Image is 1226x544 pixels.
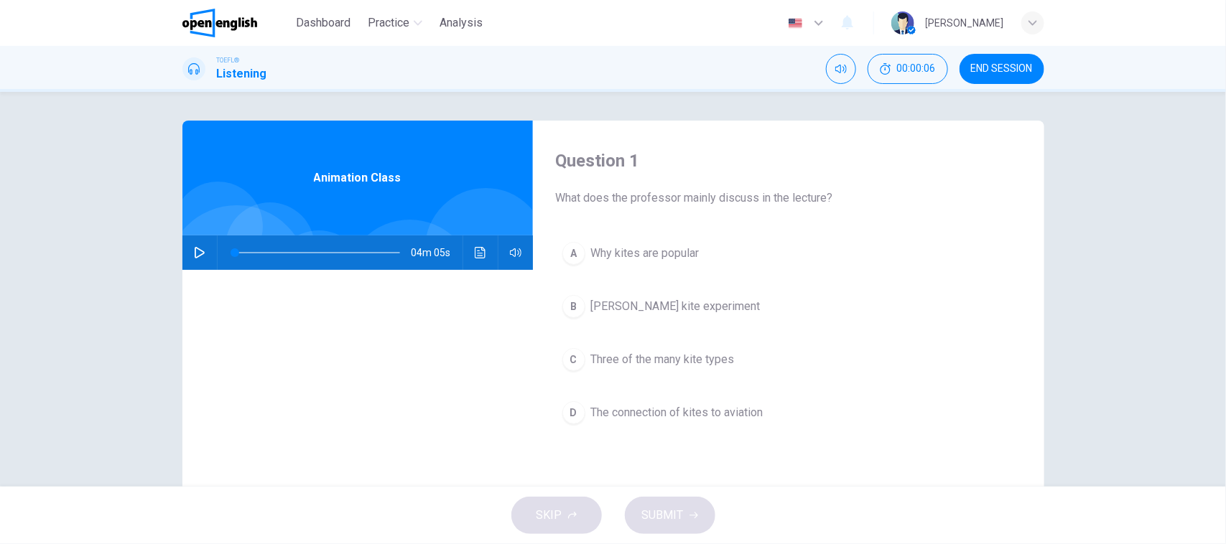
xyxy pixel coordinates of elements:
[182,9,291,37] a: OpenEnglish logo
[296,14,350,32] span: Dashboard
[562,242,585,265] div: A
[556,235,1021,271] button: AWhy kites are popular
[868,54,948,84] div: Hide
[556,189,1021,207] span: What does the professor mainly discuss in the lecture?
[314,169,401,187] span: Animation Class
[826,54,856,84] div: Mute
[368,14,409,32] span: Practice
[362,10,428,36] button: Practice
[562,348,585,371] div: C
[556,342,1021,377] button: CThree of the many kite types
[556,289,1021,324] button: B[PERSON_NAME] kite experiment
[217,55,240,65] span: TOEFL®
[556,149,1021,172] h4: Question 1
[562,295,585,318] div: B
[897,63,936,75] span: 00:00:06
[786,18,804,29] img: en
[971,63,1033,75] span: END SESSION
[562,401,585,424] div: D
[469,235,492,270] button: Click to see the audio transcription
[412,235,463,270] span: 04m 05s
[960,54,1044,84] button: END SESSION
[434,10,488,36] button: Analysis
[556,395,1021,431] button: DThe connection of kites to aviation
[891,11,914,34] img: Profile picture
[868,54,948,84] button: 00:00:06
[217,65,267,83] h1: Listening
[591,298,761,315] span: [PERSON_NAME] kite experiment
[591,404,763,421] span: The connection of kites to aviation
[290,10,356,36] button: Dashboard
[182,9,258,37] img: OpenEnglish logo
[591,351,735,368] span: Three of the many kite types
[440,14,483,32] span: Analysis
[926,14,1004,32] div: [PERSON_NAME]
[591,245,700,262] span: Why kites are popular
